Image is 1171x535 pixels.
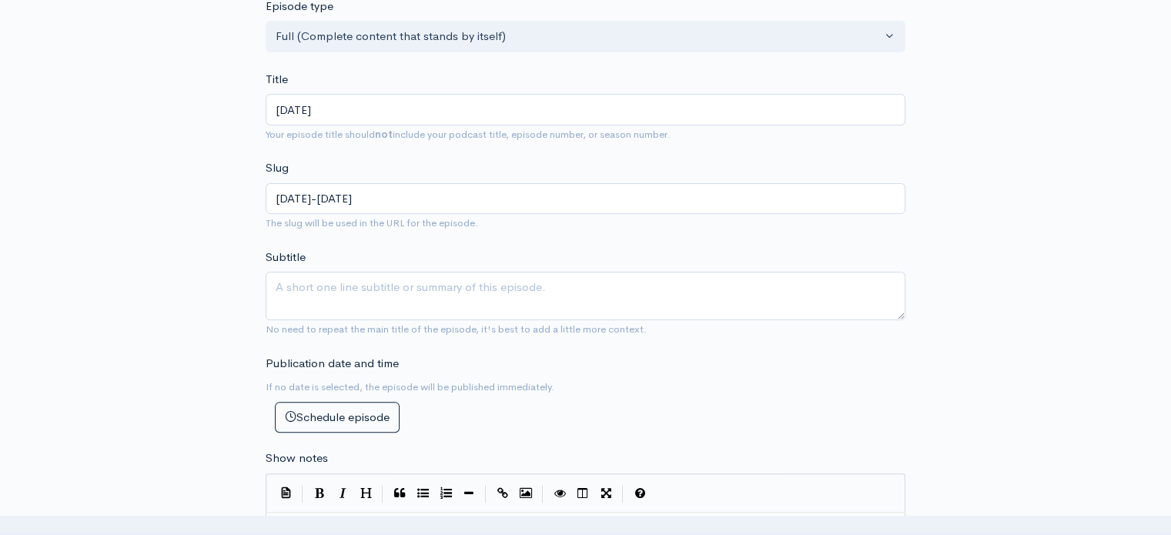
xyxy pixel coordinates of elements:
button: Quote [388,482,411,505]
label: Publication date and time [266,355,399,373]
i: | [382,485,383,503]
input: What is the episode's title? [266,94,905,125]
button: Toggle Preview [548,482,571,505]
small: The slug will be used in the URL for the episode. [266,216,478,229]
button: Insert Image [514,482,537,505]
label: Slug [266,159,289,177]
button: Markdown Guide [628,482,651,505]
button: Bold [308,482,331,505]
i: | [622,485,624,503]
button: Full (Complete content that stands by itself) [266,21,905,52]
button: Create Link [491,482,514,505]
i: | [542,485,544,503]
button: Italic [331,482,354,505]
div: Full (Complete content that stands by itself) [276,28,882,45]
button: Schedule episode [275,402,400,433]
small: If no date is selected, the episode will be published immediately. [266,380,554,393]
button: Generic List [411,482,434,505]
i: | [485,485,487,503]
button: Toggle Side by Side [571,482,594,505]
label: Show notes [266,450,328,467]
label: Subtitle [266,249,306,266]
button: Insert Show Notes Template [274,481,297,504]
button: Insert Horizontal Line [457,482,480,505]
small: Your episode title should include your podcast title, episode number, or season number. [266,128,671,141]
input: title-of-episode [266,183,905,215]
label: Title [266,71,288,89]
i: | [302,485,303,503]
small: No need to repeat the main title of the episode, it's best to add a little more context. [266,323,647,336]
strong: not [375,128,393,141]
button: Toggle Fullscreen [594,482,617,505]
button: Heading [354,482,377,505]
button: Numbered List [434,482,457,505]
